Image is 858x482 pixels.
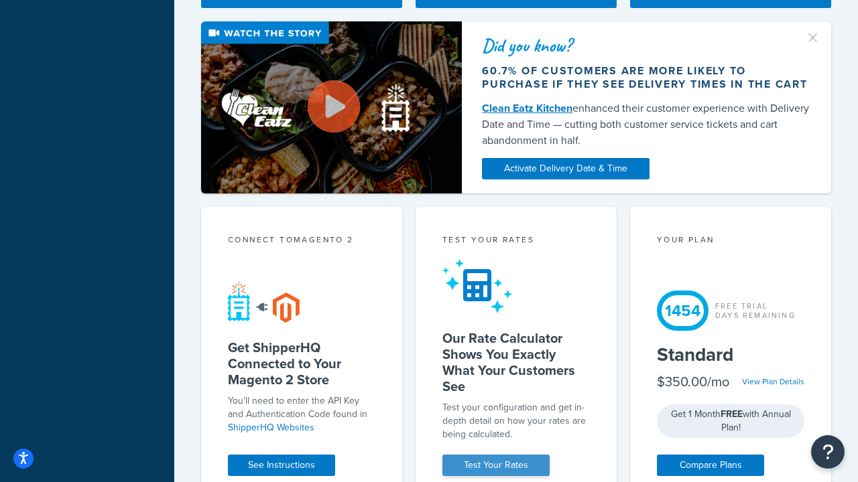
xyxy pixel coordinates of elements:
h5: Standard [657,344,804,366]
div: Test your configuration and get in-depth detail on how your rates are being calculated. [442,401,590,441]
div: Did you know? [482,36,811,55]
div: Free Trial Days Remaining [715,301,796,320]
a: View Plan Details [742,376,804,388]
a: ShipperHQ Websites [228,420,314,434]
h5: Our Rate Calculator Shows You Exactly What Your Customers See [442,330,590,394]
img: connect-shq-magento-24cdf84b.svg [228,281,300,323]
div: Your Plan [657,234,804,249]
button: Open Resource Center [811,435,845,469]
div: 60.7% of customers are more likely to purchase if they see delivery times in the cart [482,64,811,91]
img: Video thumbnail [201,21,462,193]
strong: FREE [721,407,743,421]
div: enhanced their customer experience with Delivery Date and Time — cutting both customer service ti... [482,100,811,149]
a: Test Your Rates [442,455,550,476]
a: Compare Plans [657,455,764,476]
div: $350.00/mo [657,372,729,391]
div: 1454 [657,291,709,331]
p: You'll need to enter the API Key and Authentication Code found in [228,394,375,434]
a: Activate Delivery Date & Time [482,158,650,179]
a: Clean Eatz Kitchen [482,100,572,116]
a: See Instructions [228,455,335,476]
div: Test your rates [442,234,590,249]
h5: Get ShipperHQ Connected to Your Magento 2 Store [228,339,375,388]
div: Connect to Magento 2 [228,234,375,249]
div: Get 1 Month with Annual Plan! [657,404,804,438]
